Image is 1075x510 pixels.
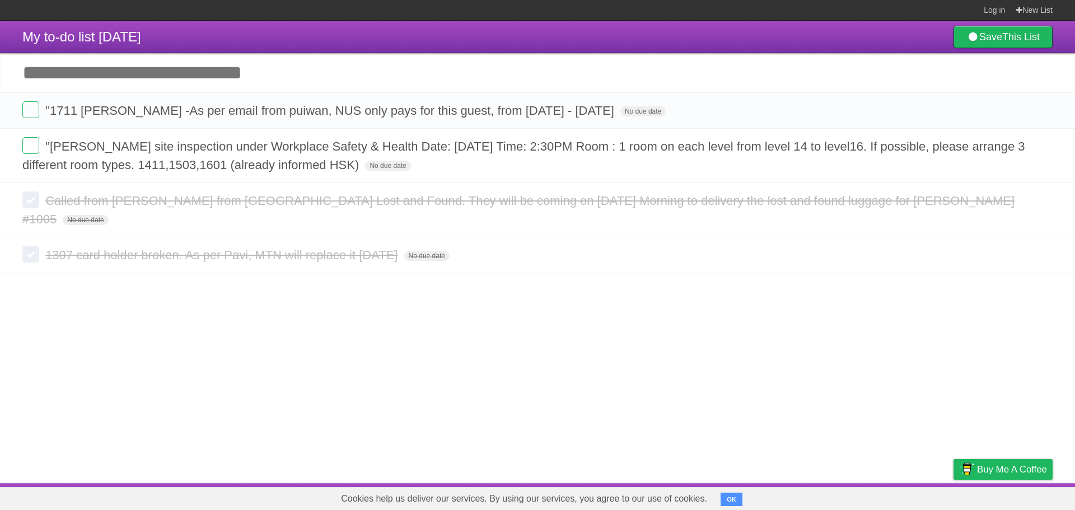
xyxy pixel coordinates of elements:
span: No due date [404,251,450,261]
span: 1307 card holder broken. As per Pavi, MTN will replace it [DATE] [45,248,400,262]
label: Done [22,101,39,118]
img: Buy me a coffee [959,460,974,479]
span: Cookies help us deliver our services. By using our services, you agree to our use of cookies. [330,488,718,510]
button: OK [721,493,742,506]
a: Terms [901,486,926,507]
span: My to-do list [DATE] [22,29,141,44]
span: No due date [620,106,666,116]
label: Done [22,246,39,263]
a: Developers [842,486,887,507]
span: "[PERSON_NAME] site inspection under Workplace Safety & Health Date: [DATE] Time: 2:30PM Room : 1... [22,139,1025,172]
a: About [805,486,828,507]
a: Buy me a coffee [954,459,1053,480]
label: Done [22,191,39,208]
a: SaveThis List [954,26,1053,48]
a: Privacy [939,486,968,507]
span: "1711 [PERSON_NAME] -As per email from puiwan, NUS only pays for this guest, from [DATE] - [DATE] [45,104,617,118]
b: This List [1002,31,1040,43]
span: No due date [63,215,108,225]
label: Done [22,137,39,154]
span: Buy me a coffee [977,460,1047,479]
span: Called from [PERSON_NAME] from [GEOGRAPHIC_DATA] Lost and Found. They will be coming on [DATE] Mo... [22,194,1015,226]
a: Suggest a feature [982,486,1053,507]
span: No due date [365,161,410,171]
